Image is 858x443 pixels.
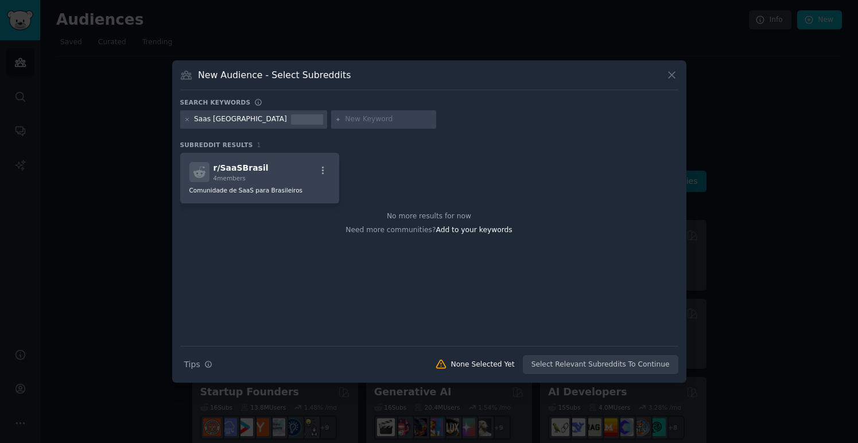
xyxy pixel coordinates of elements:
h3: Search keywords [180,98,251,106]
span: Tips [184,359,200,371]
span: 1 [257,141,261,148]
span: 4 members [213,175,246,182]
div: Need more communities? [180,221,678,236]
p: Comunidade de SaaS para Brasileiros [189,186,331,194]
button: Tips [180,355,216,375]
span: Add to your keywords [436,226,513,234]
input: New Keyword [345,114,432,125]
span: Subreddit Results [180,141,253,149]
span: r/ SaaSBrasil [213,163,269,172]
h3: New Audience - Select Subreddits [198,69,351,81]
div: Saas [GEOGRAPHIC_DATA] [194,114,287,125]
div: No more results for now [180,211,678,222]
div: None Selected Yet [451,360,515,370]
